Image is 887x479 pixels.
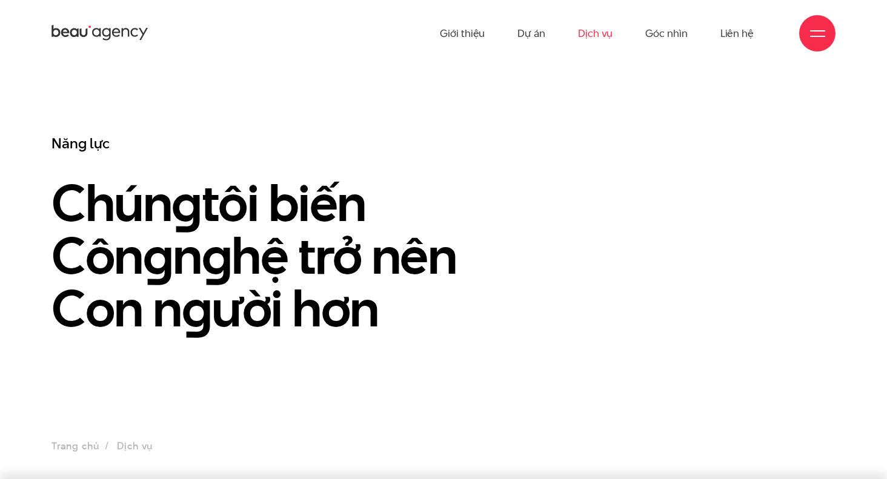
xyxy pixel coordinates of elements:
h3: Năng lực [51,134,501,153]
en: g [171,167,202,239]
a: Trang chủ [51,439,99,453]
en: g [182,272,212,344]
en: g [202,219,232,291]
h1: Chún tôi biến Côn n hệ trở nên Con n ười hơn [51,177,501,335]
en: g [143,219,173,291]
